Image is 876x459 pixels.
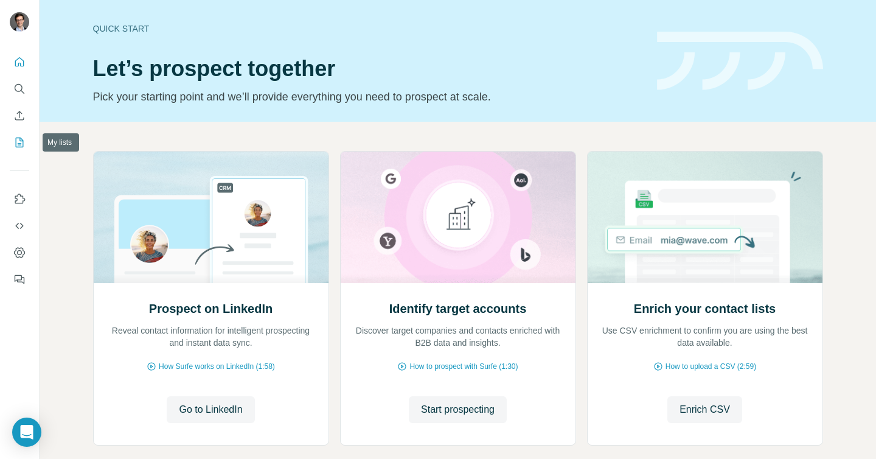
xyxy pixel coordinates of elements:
button: Enrich CSV [10,105,29,127]
img: Identify target accounts [340,152,576,283]
span: How Surfe works on LinkedIn (1:58) [159,361,275,372]
img: Prospect on LinkedIn [93,152,329,283]
span: How to prospect with Surfe (1:30) [409,361,518,372]
button: Use Surfe API [10,215,29,237]
button: Quick start [10,51,29,73]
button: Search [10,78,29,100]
h2: Identify target accounts [389,300,527,317]
span: Enrich CSV [680,402,730,417]
h2: Prospect on LinkedIn [149,300,273,317]
button: Start prospecting [409,396,507,423]
span: Go to LinkedIn [179,402,242,417]
p: Use CSV enrichment to confirm you are using the best data available. [600,324,810,349]
p: Pick your starting point and we’ll provide everything you need to prospect at scale. [93,88,642,105]
button: My lists [10,131,29,153]
span: Start prospecting [421,402,495,417]
img: Avatar [10,12,29,32]
button: Feedback [10,268,29,290]
div: Quick start [93,23,642,35]
button: Enrich CSV [667,396,742,423]
p: Discover target companies and contacts enriched with B2B data and insights. [353,324,563,349]
img: banner [657,32,823,91]
h1: Let’s prospect together [93,57,642,81]
img: Enrich your contact lists [587,152,823,283]
button: Use Surfe on LinkedIn [10,188,29,210]
div: Open Intercom Messenger [12,418,41,447]
span: How to upload a CSV (2:59) [666,361,756,372]
button: Dashboard [10,242,29,264]
p: Reveal contact information for intelligent prospecting and instant data sync. [106,324,316,349]
h2: Enrich your contact lists [634,300,776,317]
button: Go to LinkedIn [167,396,254,423]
